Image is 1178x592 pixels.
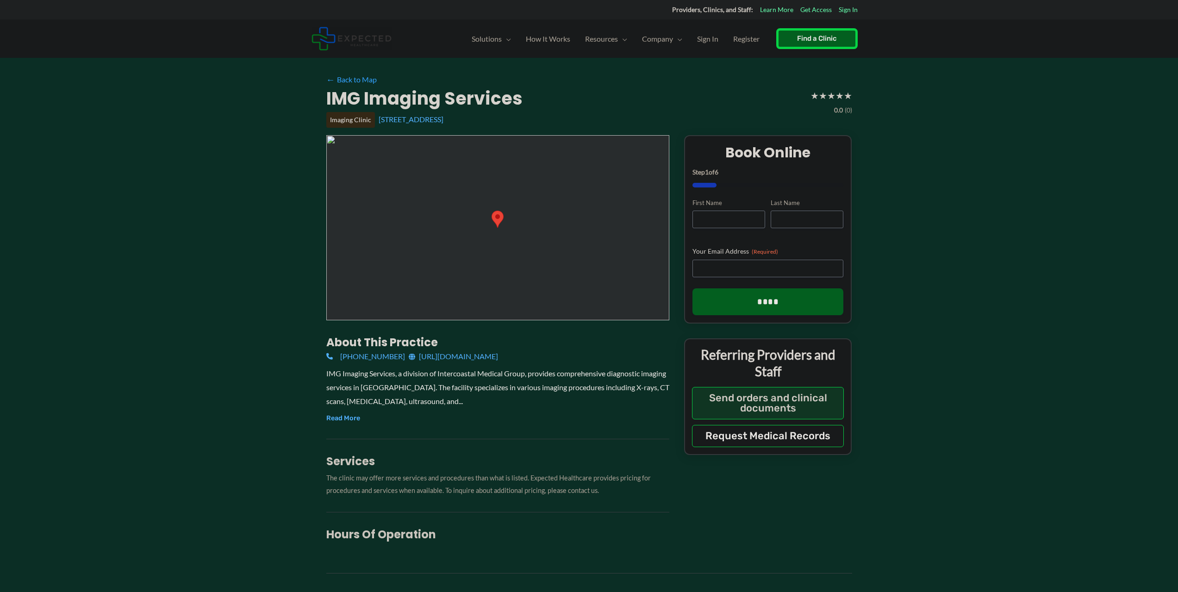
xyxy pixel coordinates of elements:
span: 1 [705,168,709,176]
span: (0) [845,104,852,116]
p: Step of [692,169,844,175]
a: ←Back to Map [326,73,377,87]
div: IMG Imaging Services, a division of Intercoastal Medical Group, provides comprehensive diagnostic... [326,367,669,408]
nav: Primary Site Navigation [464,23,767,55]
span: ★ [810,87,819,104]
img: Expected Healthcare Logo - side, dark font, small [312,27,392,50]
span: Company [642,23,673,55]
p: Referring Providers and Staff [692,346,844,380]
span: How It Works [526,23,570,55]
a: Find a Clinic [776,28,858,49]
h3: Hours of Operation [326,527,669,542]
h3: Services [326,454,669,468]
a: Sign In [839,4,858,16]
a: [STREET_ADDRESS] [379,115,443,124]
span: ★ [827,87,835,104]
button: Send orders and clinical documents [692,387,844,419]
span: 6 [715,168,718,176]
h2: IMG Imaging Services [326,87,523,110]
label: Last Name [771,199,843,207]
h3: About this practice [326,335,669,349]
a: Sign In [690,23,726,55]
span: ★ [819,87,827,104]
span: ★ [844,87,852,104]
span: Solutions [472,23,502,55]
a: How It Works [518,23,578,55]
span: (Required) [752,248,778,255]
a: Learn More [760,4,793,16]
p: The clinic may offer more services and procedures than what is listed. Expected Healthcare provid... [326,472,669,497]
span: 0.0 [834,104,843,116]
span: ← [326,75,335,84]
a: [PHONE_NUMBER] [326,349,405,363]
label: Your Email Address [692,247,844,256]
span: Menu Toggle [502,23,511,55]
a: Register [726,23,767,55]
a: Get Access [800,4,832,16]
span: Resources [585,23,618,55]
button: Request Medical Records [692,425,844,447]
a: CompanyMenu Toggle [635,23,690,55]
span: ★ [835,87,844,104]
label: First Name [692,199,765,207]
span: Register [733,23,760,55]
span: Sign In [697,23,718,55]
a: SolutionsMenu Toggle [464,23,518,55]
h2: Book Online [692,143,844,162]
div: Imaging Clinic [326,112,375,128]
a: ResourcesMenu Toggle [578,23,635,55]
span: Menu Toggle [618,23,627,55]
button: Read More [326,413,360,424]
span: Menu Toggle [673,23,682,55]
strong: Providers, Clinics, and Staff: [672,6,753,13]
a: [URL][DOMAIN_NAME] [409,349,498,363]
